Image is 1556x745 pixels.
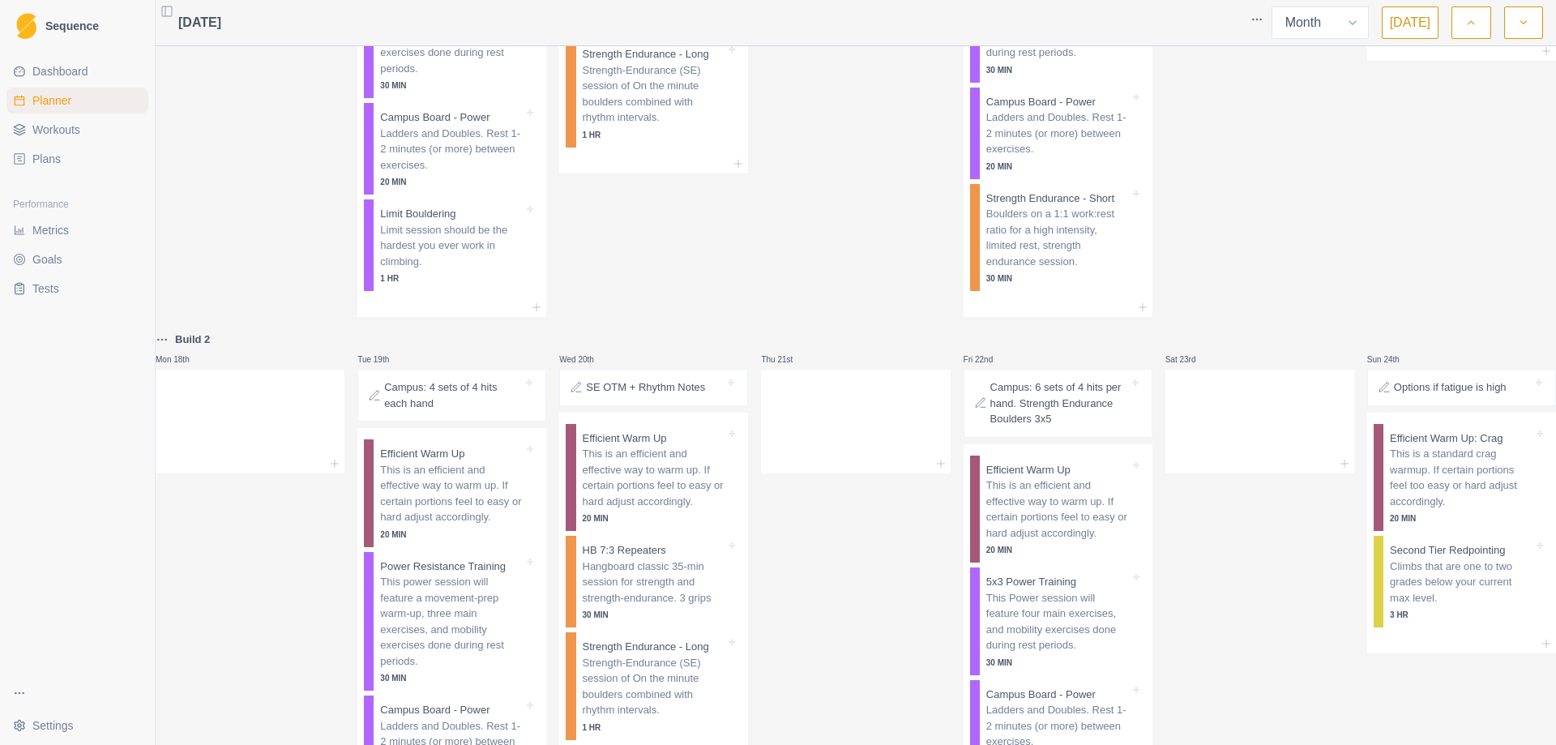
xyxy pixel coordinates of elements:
[380,176,524,188] p: 20 MIN
[559,369,748,406] div: SE OTM + Rhythm Notes
[32,63,88,79] span: Dashboard
[380,272,524,285] p: 1 HR
[16,13,36,40] img: Logo
[6,713,148,739] button: Settings
[986,477,1130,541] p: This is an efficient and effective way to warm up. If certain portions feel to easy or hard adjus...
[380,206,455,222] p: Limit Bouldering
[1374,424,1550,532] div: Efficient Warm Up: CragThis is a standard crag warmup. If certain portions feel too easy or hard ...
[970,88,1146,179] div: Campus Board - PowerLadders and Doubles. Rest 1-2 minutes (or more) between exercises.20 MIN
[364,552,540,691] div: Power Resistance TrainingThis power session will feature a movement-prep warm-up, three main exer...
[559,353,608,366] p: Wed 20th
[583,430,667,447] p: Efficient Warm Up
[583,609,726,621] p: 30 MIN
[986,191,1114,207] p: Strength Endurance - Short
[364,103,540,195] div: Campus Board - PowerLadders and Doubles. Rest 1-2 minutes (or more) between exercises.20 MIN
[156,353,204,366] p: Mon 18th
[45,20,99,32] span: Sequence
[6,246,148,272] a: Goals
[986,161,1130,173] p: 20 MIN
[380,79,524,92] p: 30 MIN
[6,146,148,172] a: Plans
[6,88,148,113] a: Planner
[586,379,705,396] p: SE OTM + Rhythm Notes
[6,191,148,217] div: Performance
[1390,512,1533,524] p: 20 MIN
[6,58,148,84] a: Dashboard
[970,567,1146,675] div: 5x3 Power TrainingThis Power session will feature four main exercises, and mobility exercises don...
[364,439,540,547] div: Efficient Warm UpThis is an efficient and effective way to warm up. If certain portions feel to e...
[1165,353,1214,366] p: Sat 23rd
[380,109,489,126] p: Campus Board - Power
[384,379,523,411] p: Campus: 4 sets of 4 hits each hand
[380,672,524,684] p: 30 MIN
[583,559,726,606] p: Hangboard classic 35-min session for strength and strength-endurance. 3 grips
[1367,369,1556,406] div: Options if fatigue is high
[32,122,80,138] span: Workouts
[178,13,221,32] span: [DATE]
[583,721,726,734] p: 1 HR
[583,129,726,141] p: 1 HR
[986,462,1071,478] p: Efficient Warm Up
[32,280,59,297] span: Tests
[986,590,1130,653] p: This Power session will feature four main exercises, and mobility exercises done during rest peri...
[175,332,210,348] p: Build 2
[566,424,742,532] div: Efficient Warm UpThis is an efficient and effective way to warm up. If certain portions feel to e...
[986,687,1096,703] p: Campus Board - Power
[1390,609,1533,621] p: 3 HR
[32,222,69,238] span: Metrics
[32,92,71,109] span: Planner
[583,46,709,62] p: Strength Endurance - Long
[1390,430,1503,447] p: Efficient Warm Up: Crag
[1382,6,1438,39] button: [DATE]
[761,353,810,366] p: Thu 21st
[583,62,726,126] p: Strength-Endurance (SE) session of On the minute boulders combined with rhythm intervals.
[364,199,540,291] div: Limit BoulderingLimit session should be the hardest you ever work in climbing.1 HR
[1390,559,1533,606] p: Climbs that are one to two grades below your current max level.
[970,184,1146,292] div: Strength Endurance - ShortBoulders on a 1:1 work:rest ratio for a high intensity, limited rest, s...
[986,109,1130,157] p: Ladders and Doubles. Rest 1-2 minutes (or more) between exercises.
[583,542,666,559] p: HB 7:3 Repeaters
[964,353,1012,366] p: Fri 22nd
[380,462,524,525] p: This is an efficient and effective way to warm up. If certain portions feel to easy or hard adjus...
[380,446,464,462] p: Efficient Warm Up
[6,6,148,45] a: LogoSequence
[986,657,1130,669] p: 30 MIN
[380,222,524,270] p: Limit session should be the hardest you ever work in climbing.
[986,64,1130,76] p: 30 MIN
[1374,536,1550,627] div: Second Tier RedpointingClimbs that are one to two grades below your current max level.3 HR
[6,217,148,243] a: Metrics
[380,529,524,541] p: 20 MIN
[380,126,524,173] p: Ladders and Doubles. Rest 1-2 minutes (or more) between exercises.
[583,446,726,509] p: This is an efficient and effective way to warm up. If certain portions feel to easy or hard adjus...
[380,574,524,669] p: This power session will feature a movement-prep warm-up, three main exercises, and mobility exerc...
[964,369,1152,438] div: Campus: 6 sets of 4 hits per hand. Strength Endurance Boulders 3x5
[990,379,1129,427] p: Campus: 6 sets of 4 hits per hand. Strength Endurance Boulders 3x5
[986,272,1130,285] p: 30 MIN
[6,276,148,302] a: Tests
[566,536,742,627] div: HB 7:3 RepeatersHangboard classic 35-min session for strength and strength-endurance. 3 grips30 MIN
[357,369,546,422] div: Campus: 4 sets of 4 hits each hand
[986,94,1096,110] p: Campus Board - Power
[1394,379,1507,396] p: Options if fatigue is high
[380,702,489,718] p: Campus Board - Power
[986,574,1076,590] p: 5x3 Power Training
[32,151,61,167] span: Plans
[6,117,148,143] a: Workouts
[583,655,726,718] p: Strength-Endurance (SE) session of On the minute boulders combined with rhythm intervals.
[986,544,1130,556] p: 20 MIN
[583,639,709,655] p: Strength Endurance - Long
[986,206,1130,269] p: Boulders on a 1:1 work:rest ratio for a high intensity, limited rest, strength endurance session.
[32,251,62,268] span: Goals
[380,559,506,575] p: Power Resistance Training
[970,456,1146,563] div: Efficient Warm UpThis is an efficient and effective way to warm up. If certain portions feel to e...
[566,632,742,740] div: Strength Endurance - LongStrength-Endurance (SE) session of On the minute boulders combined with ...
[566,40,742,148] div: Strength Endurance - LongStrength-Endurance (SE) session of On the minute boulders combined with ...
[1390,446,1533,509] p: This is a standard crag warmup. If certain portions feel too easy or hard adjust accordingly.
[357,353,406,366] p: Tue 19th
[583,512,726,524] p: 20 MIN
[1390,542,1505,559] p: Second Tier Redpointing
[1367,353,1416,366] p: Sun 24th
